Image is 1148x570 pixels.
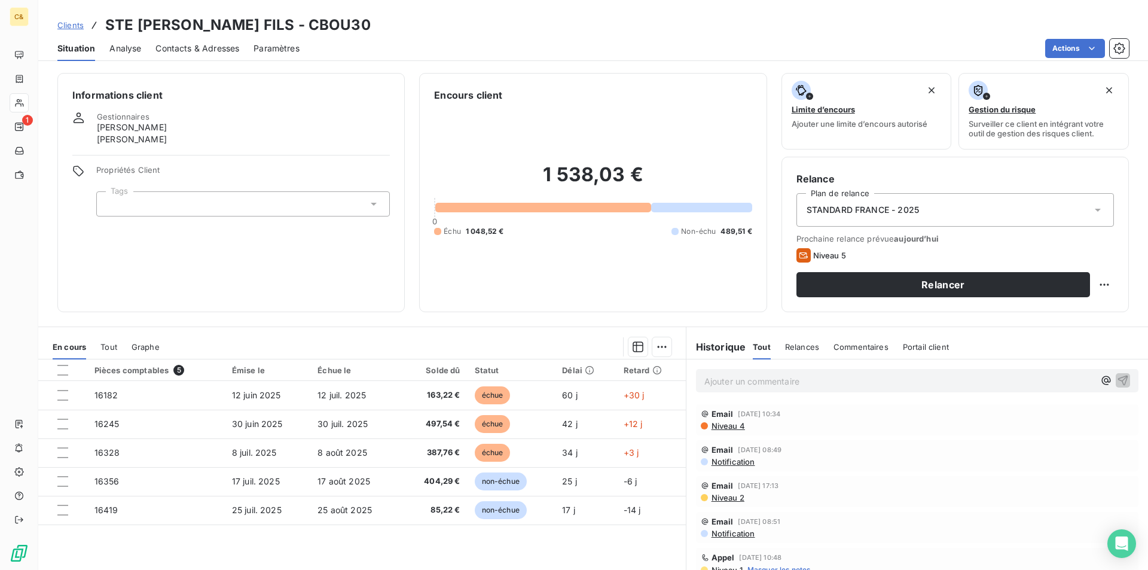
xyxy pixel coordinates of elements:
span: Niveau 5 [813,251,846,260]
h6: Relance [796,172,1114,186]
span: non-échue [475,501,527,519]
span: 497,54 € [408,418,460,430]
span: Surveiller ce client en intégrant votre outil de gestion des risques client. [969,119,1119,138]
span: 12 juin 2025 [232,390,281,400]
span: 17 juil. 2025 [232,476,280,486]
span: 42 j [562,419,578,429]
span: Tout [100,342,117,352]
span: Prochaine relance prévue [796,234,1114,243]
span: 1 [22,115,33,126]
span: [DATE] 17:13 [738,482,778,489]
input: Ajouter une valeur [106,199,116,209]
span: Paramètres [254,42,300,54]
a: Clients [57,19,84,31]
button: Relancer [796,272,1090,297]
span: 25 juil. 2025 [232,505,282,515]
div: Statut [475,365,548,375]
span: Notification [710,457,755,467]
span: Analyse [109,42,141,54]
span: 30 juin 2025 [232,419,283,429]
div: Pièces comptables [94,365,218,376]
span: Notification [710,529,755,538]
span: Email [712,481,734,490]
span: 16245 [94,419,120,429]
span: Niveau 4 [710,421,745,431]
span: Appel [712,553,735,562]
a: 1 [10,117,28,136]
span: 5 [173,365,184,376]
span: Gestion du risque [969,105,1036,114]
span: 60 j [562,390,578,400]
span: 1 048,52 € [466,226,504,237]
span: 12 juil. 2025 [317,390,366,400]
span: [DATE] 10:34 [738,410,780,417]
button: Actions [1045,39,1105,58]
span: Clients [57,20,84,30]
div: Échue le [317,365,393,375]
span: [PERSON_NAME] [97,133,167,145]
span: -14 j [624,505,641,515]
div: Retard [624,365,679,375]
span: échue [475,386,511,404]
button: Gestion du risqueSurveiller ce client en intégrant votre outil de gestion des risques client. [958,73,1129,150]
span: échue [475,444,511,462]
span: 387,76 € [408,447,460,459]
span: Commentaires [833,342,889,352]
span: +3 j [624,447,639,458]
span: Tout [753,342,771,352]
img: Logo LeanPay [10,544,29,563]
span: Propriétés Client [96,165,390,182]
span: -6 j [624,476,637,486]
div: Délai [562,365,609,375]
span: +12 j [624,419,643,429]
h6: Historique [686,340,746,354]
span: 16356 [94,476,120,486]
span: Gestionnaires [97,112,149,121]
h3: STE [PERSON_NAME] FILS - CBOU30 [105,14,371,36]
span: Email [712,409,734,419]
span: [DATE] 08:49 [738,446,781,453]
div: Open Intercom Messenger [1107,529,1136,558]
span: Limite d’encours [792,105,855,114]
button: Limite d’encoursAjouter une limite d’encours autorisé [781,73,952,150]
span: Situation [57,42,95,54]
span: [PERSON_NAME] [97,121,167,133]
span: En cours [53,342,86,352]
span: 404,29 € [408,475,460,487]
span: [DATE] 08:51 [738,518,780,525]
span: Email [712,445,734,455]
span: 30 juil. 2025 [317,419,368,429]
div: Émise le [232,365,303,375]
span: 25 août 2025 [317,505,372,515]
span: Portail client [903,342,949,352]
span: 489,51 € [720,226,752,237]
span: échue [475,415,511,433]
span: 0 [432,217,437,226]
span: Non-échu [681,226,716,237]
span: 25 j [562,476,577,486]
span: 17 j [562,505,575,515]
div: C& [10,7,29,26]
span: STANDARD FRANCE - 2025 [807,204,919,216]
span: Ajouter une limite d’encours autorisé [792,119,927,129]
span: Niveau 2 [710,493,744,502]
span: +30 j [624,390,645,400]
span: 16182 [94,390,118,400]
span: Contacts & Adresses [155,42,239,54]
span: 17 août 2025 [317,476,370,486]
span: 16328 [94,447,120,458]
span: 34 j [562,447,578,458]
span: aujourd’hui [894,234,939,243]
span: 8 juil. 2025 [232,447,277,458]
span: Graphe [132,342,160,352]
h6: Informations client [72,88,390,102]
span: Échu [444,226,461,237]
span: Email [712,517,734,526]
span: Relances [785,342,819,352]
span: 85,22 € [408,504,460,516]
h6: Encours client [434,88,502,102]
div: Solde dû [408,365,460,375]
span: 8 août 2025 [317,447,367,458]
span: non-échue [475,473,527,490]
span: [DATE] 10:48 [739,554,781,561]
